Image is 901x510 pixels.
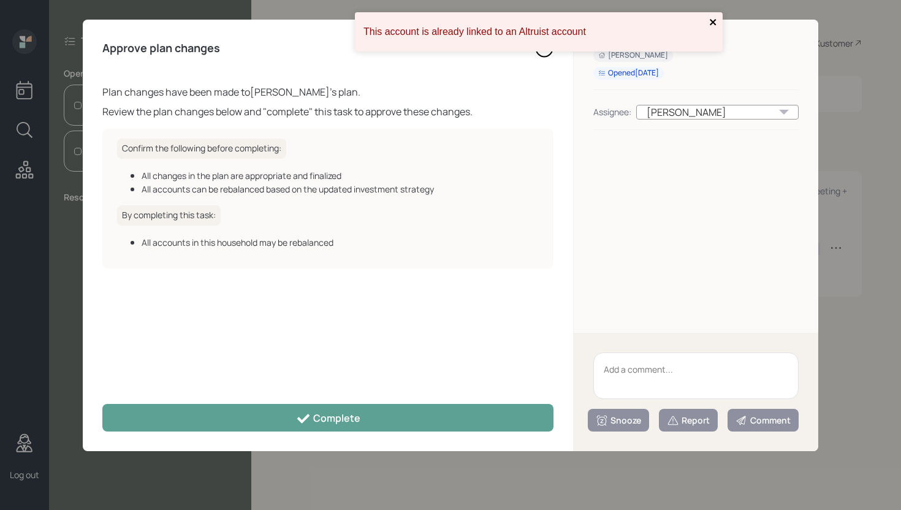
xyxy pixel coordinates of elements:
[636,105,799,120] div: [PERSON_NAME]
[598,50,668,61] div: [PERSON_NAME]
[667,414,710,427] div: Report
[142,169,539,182] div: All changes in the plan are appropriate and finalized
[659,409,718,432] button: Report
[588,409,649,432] button: Snooze
[598,68,659,78] div: Opened [DATE]
[102,42,220,55] h4: Approve plan changes
[593,105,631,118] div: Assignee:
[102,104,553,119] div: Review the plan changes below and "complete" this task to approve these changes.
[142,183,539,196] div: All accounts can be rebalanced based on the updated investment strategy
[117,205,221,226] h6: By completing this task:
[102,404,553,432] button: Complete
[102,85,553,99] div: Plan changes have been made to [PERSON_NAME] 's plan.
[117,139,286,159] h6: Confirm the following before completing:
[736,414,791,427] div: Comment
[728,409,799,432] button: Comment
[363,26,705,37] div: This account is already linked to an Altruist account
[296,411,360,426] div: Complete
[709,17,718,29] button: close
[142,236,539,249] div: All accounts in this household may be rebalanced
[596,414,641,427] div: Snooze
